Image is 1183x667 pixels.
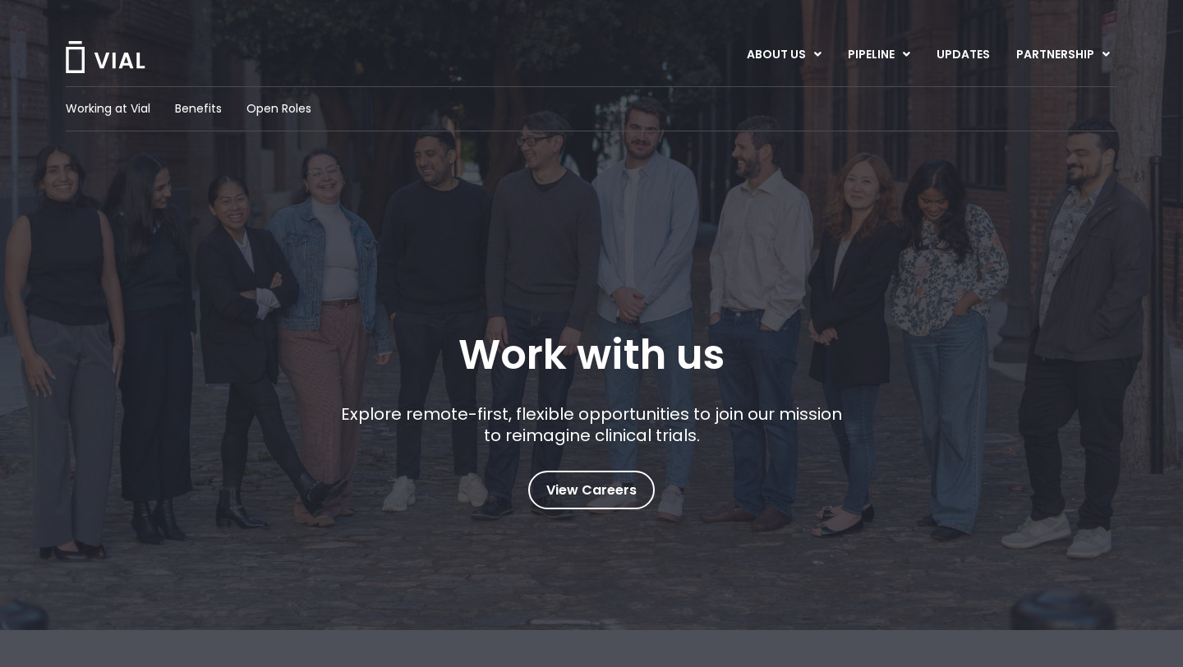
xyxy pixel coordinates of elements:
[734,41,834,69] a: ABOUT USMenu Toggle
[1003,41,1123,69] a: PARTNERSHIPMenu Toggle
[923,41,1002,69] a: UPDATES
[835,41,923,69] a: PIPELINEMenu Toggle
[246,100,311,117] a: Open Roles
[66,100,150,117] a: Working at Vial
[335,403,849,446] p: Explore remote-first, flexible opportunities to join our mission to reimagine clinical trials.
[64,41,146,73] img: Vial Logo
[175,100,222,117] a: Benefits
[528,471,655,509] a: View Careers
[546,480,637,501] span: View Careers
[458,331,725,379] h1: Work with us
